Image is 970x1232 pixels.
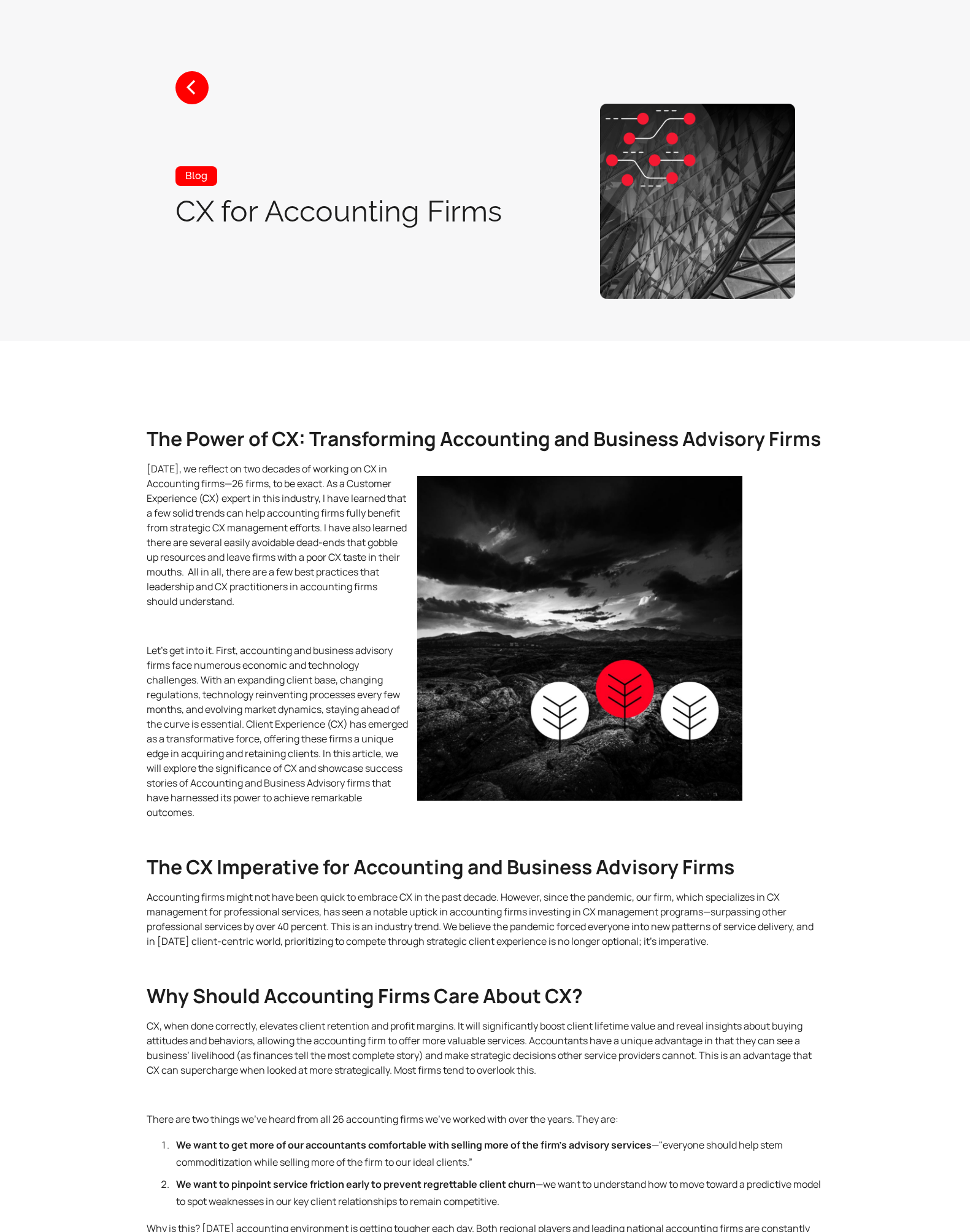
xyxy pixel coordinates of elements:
[147,1087,823,1102] p: ‍
[176,1138,652,1152] strong: We want to get more of our accountants comfortable with selling more of the firm’s advisory services
[147,425,821,452] strong: The Power of CX: Transforming Accounting and Business Advisory Firms
[147,643,823,820] p: Let’s get into it. First, accounting and business advisory firms face numerous economic and techn...
[176,1177,536,1191] strong: We want to pinpoint service friction early to prevent regrettable client churn
[147,461,823,609] p: [DATE], we reflect on two decades of working on CX in Accounting firms—26 firms, to be exact. As ...
[147,830,823,844] p: ‍
[147,618,823,633] p: ‍
[147,982,583,1009] strong: Why Should Accounting Firms Care About CX?
[175,71,209,104] a: <
[171,1136,823,1171] li: —"everyone should help stem commoditization while selling more of the firm to our ideal clients.”
[147,1018,823,1077] p: CX, when done correctly, elevates client retention and profit margins. It will significantly boos...
[417,476,742,801] img: CX Pilots the experts in CX for accounting firms
[171,1176,823,1210] li: —we want to understand how to move toward a predictive model to spot weaknesses in our key client...
[147,890,823,949] p: Accounting firms might not have been quick to embrace CX in the past decade. However, since the p...
[147,853,734,880] strong: The CX Imperative for Accounting and Business Advisory Firms
[175,166,217,186] div: Blog
[175,195,502,227] h1: CX for Accounting Firms
[147,958,823,973] p: ‍
[147,1112,823,1126] p: There are two things we’ve heard from all 26 accounting firms we’ve worked with over the years. T...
